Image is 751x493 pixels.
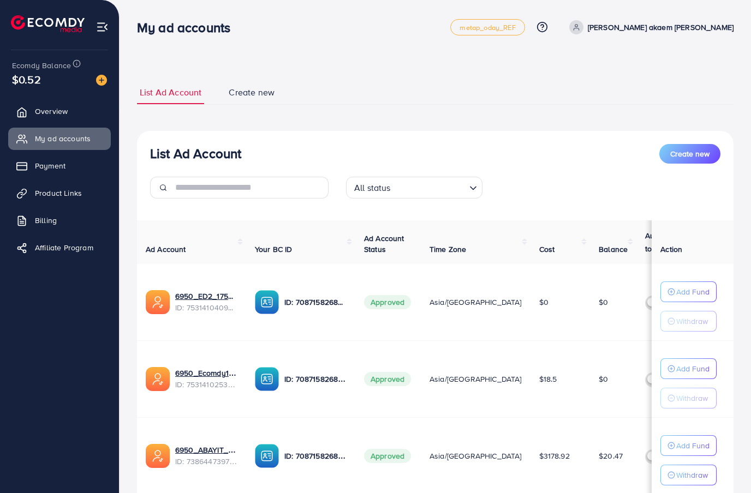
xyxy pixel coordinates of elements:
[175,368,237,378] a: 6950_Ecomdy1_1753543101849
[430,374,522,384] span: Asia/[GEOGRAPHIC_DATA]
[8,237,111,258] a: Affiliate Program
[660,311,717,332] button: Withdraw
[140,86,201,99] span: List Ad Account
[676,392,708,405] p: Withdraw
[284,296,347,309] p: ID: 7087158268421734401
[539,374,557,384] span: $18.5
[175,444,237,467] div: <span class='underline'>6950_ABAYIT_1719791319898</span></br>7386447397456592912
[35,160,65,171] span: Payment
[450,19,524,35] a: metap_oday_REF
[146,367,170,391] img: ic-ads-acc.e4c84228.svg
[255,444,279,468] img: ic-ba-acc.ded83a64.svg
[8,209,111,231] a: Billing
[96,75,107,86] img: image
[660,358,717,379] button: Add Fund
[430,297,522,308] span: Asia/[GEOGRAPHIC_DATA]
[35,215,57,226] span: Billing
[539,297,549,308] span: $0
[352,180,393,196] span: All status
[35,106,68,117] span: Overview
[670,148,710,159] span: Create new
[8,128,111,149] a: My ad accounts
[676,315,708,328] p: Withdraw
[676,362,710,375] p: Add Fund
[175,379,237,390] span: ID: 7531410253213204497
[660,244,682,255] span: Action
[255,244,293,255] span: Your BC ID
[705,444,743,485] iframe: Chat
[676,468,708,482] p: Withdraw
[175,291,237,302] a: 6950_ED2_1753543144102
[146,244,186,255] span: Ad Account
[394,178,465,196] input: Search for option
[364,295,411,309] span: Approved
[599,374,608,384] span: $0
[175,302,237,313] span: ID: 7531410409363144705
[660,388,717,408] button: Withdraw
[599,450,623,461] span: $20.47
[255,290,279,314] img: ic-ba-acc.ded83a64.svg
[175,291,237,313] div: <span class='underline'>6950_ED2_1753543144102</span></br>7531410409363144705
[284,449,347,462] p: ID: 7087158268421734401
[96,21,109,33] img: menu
[35,133,91,144] span: My ad accounts
[35,188,82,199] span: Product Links
[8,155,111,177] a: Payment
[346,177,482,199] div: Search for option
[35,242,93,253] span: Affiliate Program
[659,144,720,164] button: Create new
[430,450,522,461] span: Asia/[GEOGRAPHIC_DATA]
[255,367,279,391] img: ic-ba-acc.ded83a64.svg
[12,60,71,71] span: Ecomdy Balance
[660,465,717,485] button: Withdraw
[12,71,41,87] span: $0.52
[539,450,570,461] span: $3178.92
[137,20,239,35] h3: My ad accounts
[146,444,170,468] img: ic-ads-acc.e4c84228.svg
[599,244,628,255] span: Balance
[565,20,734,34] a: [PERSON_NAME] akaem [PERSON_NAME]
[364,372,411,386] span: Approved
[284,372,347,386] p: ID: 7087158268421734401
[660,281,717,302] button: Add Fund
[364,233,404,255] span: Ad Account Status
[11,15,85,32] img: logo
[8,100,111,122] a: Overview
[146,290,170,314] img: ic-ads-acc.e4c84228.svg
[676,439,710,452] p: Add Fund
[588,21,734,34] p: [PERSON_NAME] akaem [PERSON_NAME]
[175,456,237,467] span: ID: 7386447397456592912
[8,182,111,204] a: Product Links
[660,435,717,456] button: Add Fund
[364,449,411,463] span: Approved
[599,297,608,308] span: $0
[175,444,237,455] a: 6950_ABAYIT_1719791319898
[175,368,237,390] div: <span class='underline'>6950_Ecomdy1_1753543101849</span></br>7531410253213204497
[460,24,515,31] span: metap_oday_REF
[229,86,275,99] span: Create new
[430,244,466,255] span: Time Zone
[150,146,241,161] h3: List Ad Account
[539,244,555,255] span: Cost
[676,285,710,298] p: Add Fund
